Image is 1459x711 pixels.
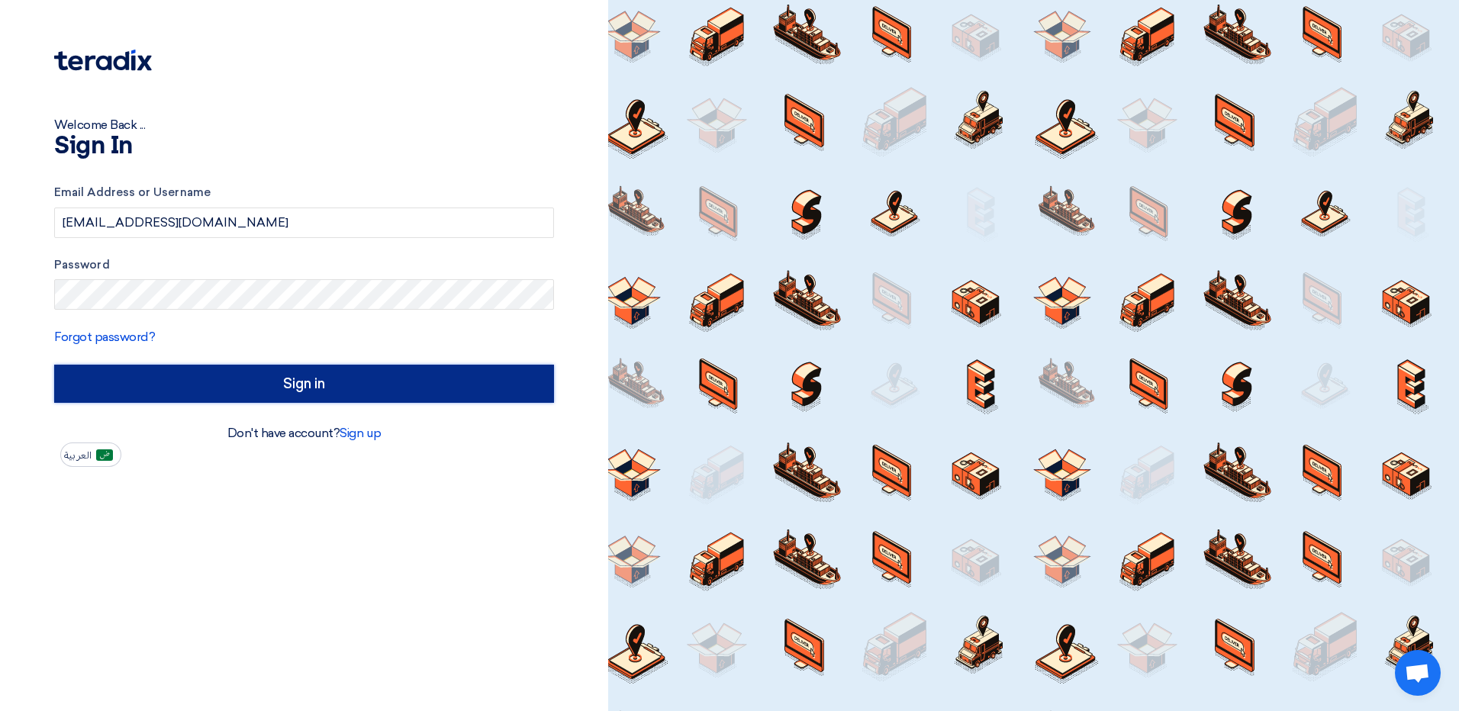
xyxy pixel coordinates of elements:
[1395,650,1441,696] a: Open chat
[54,365,554,403] input: Sign in
[340,426,381,440] a: Sign up
[54,256,554,274] label: Password
[54,184,554,201] label: Email Address or Username
[64,450,92,461] span: العربية
[60,442,121,467] button: العربية
[54,424,554,442] div: Don't have account?
[96,449,113,461] img: ar-AR.png
[54,50,152,71] img: Teradix logo
[54,330,155,344] a: Forgot password?
[54,116,554,134] div: Welcome Back ...
[54,134,554,159] h1: Sign In
[54,208,554,238] input: Enter your business email or username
